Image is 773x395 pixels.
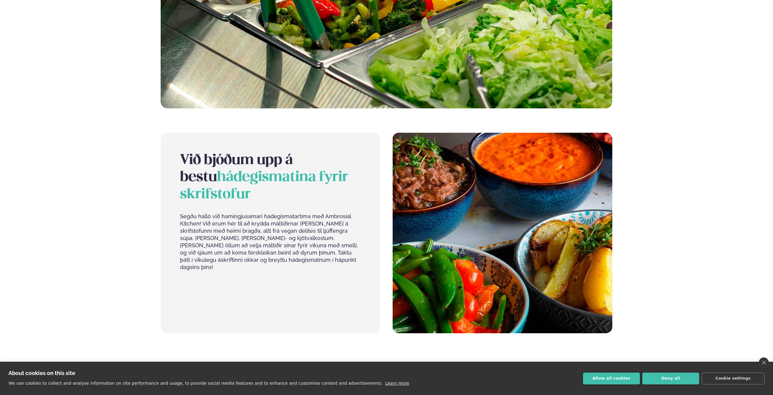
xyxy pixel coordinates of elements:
h2: Við bjóðum upp á bestu [180,152,361,203]
span: hádegismatina fyrir skrifstofur [180,171,348,201]
p: We use cookies to collect and analyse information on site performance and usage, to provide socia... [8,381,383,386]
p: Segðu halló við hamingjusamari hádegismatartíma með Ambrosial Kitchen! Við erum hér til að krydda... [180,213,361,271]
a: close [759,357,769,368]
img: image alt [392,133,612,333]
button: Allow all cookies [583,373,640,384]
button: Deny all [642,373,699,384]
button: Cookie settings [702,373,765,384]
strong: About cookies on this site [8,370,75,376]
a: Learn more [385,381,409,386]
